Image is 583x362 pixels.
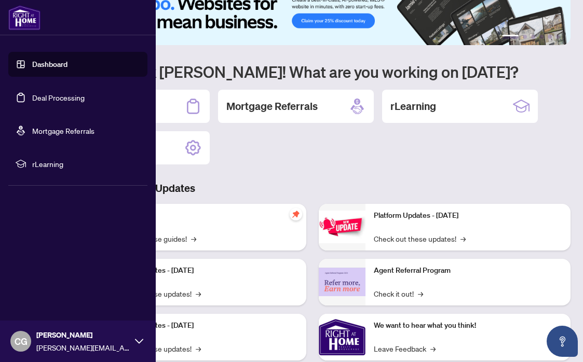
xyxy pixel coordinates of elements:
[32,158,140,170] span: rLearning
[539,35,544,39] button: 4
[290,208,302,220] span: pushpin
[531,35,535,39] button: 3
[460,233,466,244] span: →
[54,181,571,196] h3: Brokerage & Industry Updates
[109,265,298,276] p: Platform Updates - [DATE]
[36,329,130,341] span: [PERSON_NAME]
[54,62,571,81] h1: Welcome back [PERSON_NAME]! What are you working on [DATE]?
[374,288,423,299] a: Check it out!→
[32,93,85,102] a: Deal Processing
[319,268,365,296] img: Agent Referral Program
[191,233,196,244] span: →
[109,320,298,331] p: Platform Updates - [DATE]
[374,233,466,244] a: Check out these updates!→
[109,210,298,221] p: Self-Help
[430,343,436,354] span: →
[36,342,130,353] span: [PERSON_NAME][EMAIL_ADDRESS][DOMAIN_NAME]
[196,288,201,299] span: →
[374,210,563,221] p: Platform Updates - [DATE]
[547,326,578,357] button: Open asap
[8,5,40,30] img: logo
[15,334,28,349] span: CG
[319,211,365,243] img: Platform Updates - June 23, 2025
[32,126,94,135] a: Mortgage Referrals
[319,314,365,360] img: We want to hear what you think!
[374,265,563,276] p: Agent Referral Program
[523,35,527,39] button: 2
[390,99,436,114] h2: rLearning
[548,35,552,39] button: 5
[374,320,563,331] p: We want to hear what you think!
[226,99,318,114] h2: Mortgage Referrals
[374,343,436,354] a: Leave Feedback→
[32,60,67,69] a: Dashboard
[556,35,560,39] button: 6
[418,288,423,299] span: →
[196,343,201,354] span: →
[502,35,519,39] button: 1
